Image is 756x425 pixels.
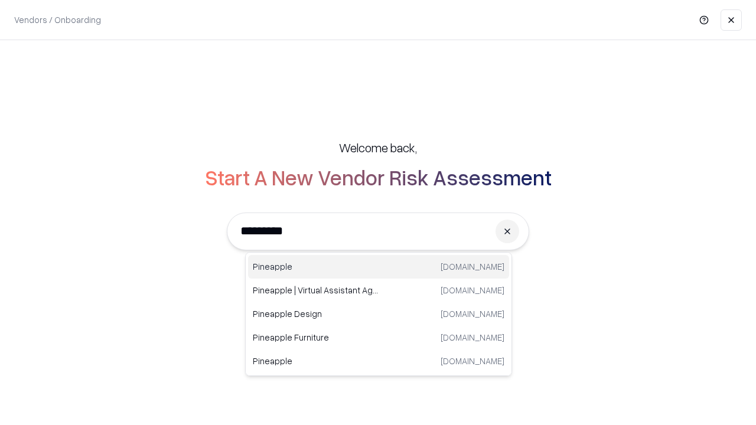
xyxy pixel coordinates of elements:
[205,165,552,189] h2: Start A New Vendor Risk Assessment
[245,252,512,376] div: Suggestions
[253,260,379,273] p: Pineapple
[441,284,504,296] p: [DOMAIN_NAME]
[253,355,379,367] p: Pineapple
[253,308,379,320] p: Pineapple Design
[253,284,379,296] p: Pineapple | Virtual Assistant Agency
[339,139,417,156] h5: Welcome back,
[441,260,504,273] p: [DOMAIN_NAME]
[253,331,379,344] p: Pineapple Furniture
[441,331,504,344] p: [DOMAIN_NAME]
[14,14,101,26] p: Vendors / Onboarding
[441,308,504,320] p: [DOMAIN_NAME]
[441,355,504,367] p: [DOMAIN_NAME]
